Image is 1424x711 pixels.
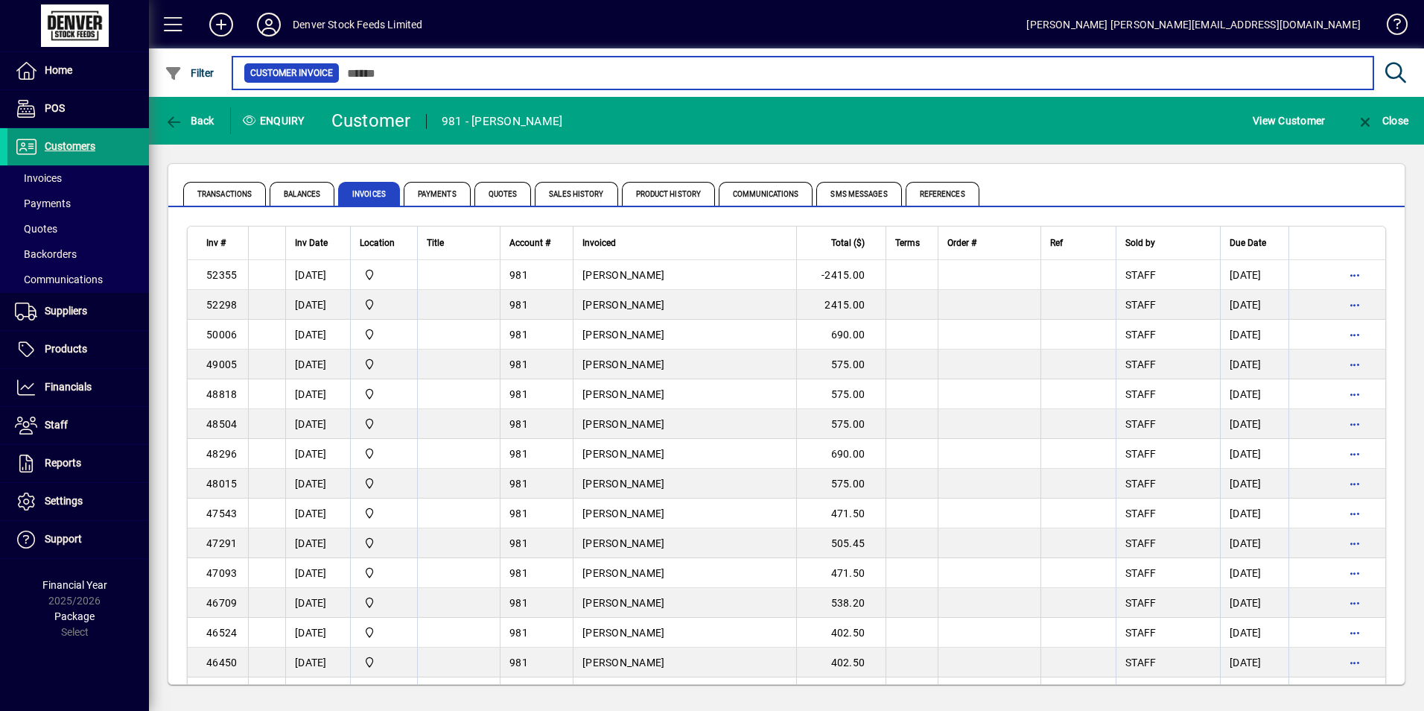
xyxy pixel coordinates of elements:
[509,597,528,609] span: 981
[796,290,886,320] td: 2415.00
[1125,235,1211,251] div: Sold by
[360,297,408,313] span: DENVER STOCKFEEDS LTD
[582,235,616,251] span: Invoiced
[1125,567,1156,579] span: STAFF
[1341,107,1424,134] app-page-header-button: Close enquiry
[331,109,411,133] div: Customer
[582,657,664,669] span: [PERSON_NAME]
[1249,107,1329,134] button: View Customer
[1220,618,1288,648] td: [DATE]
[509,537,528,549] span: 981
[360,446,408,462] span: DENVER STOCKFEEDS LTD
[947,235,1032,251] div: Order #
[1343,382,1367,406] button: More options
[360,505,408,522] span: DENVER STOCKFEEDS LTD
[1125,235,1155,251] span: Sold by
[285,588,350,618] td: [DATE]
[806,235,878,251] div: Total ($)
[360,326,408,343] span: DENVER STOCKFEEDS LTD
[427,235,444,251] span: Title
[360,654,408,671] span: DENVER STOCKFEEDS LTD
[1125,269,1156,281] span: STAFF
[582,235,787,251] div: Invoiced
[796,320,886,350] td: 690.00
[1343,502,1367,525] button: More options
[285,379,350,409] td: [DATE]
[45,495,83,507] span: Settings
[1343,472,1367,496] button: More options
[245,11,293,38] button: Profile
[149,107,231,134] app-page-header-button: Back
[1125,597,1156,609] span: STAFF
[1125,418,1156,430] span: STAFF
[360,235,408,251] div: Location
[161,107,218,134] button: Back
[7,293,149,330] a: Suppliers
[582,627,664,639] span: [PERSON_NAME]
[1220,379,1288,409] td: [DATE]
[509,567,528,579] span: 981
[45,533,82,545] span: Support
[165,115,214,127] span: Back
[45,381,92,393] span: Financials
[165,67,214,79] span: Filter
[360,416,408,432] span: DENVER STOCKFEEDS LTD
[7,52,149,89] a: Home
[1220,499,1288,528] td: [DATE]
[7,521,149,558] a: Support
[285,648,350,677] td: [DATE]
[231,109,320,133] div: Enquiry
[796,528,886,558] td: 505.45
[816,182,901,206] span: SMS Messages
[206,448,237,460] span: 48296
[250,66,333,80] span: Customer Invoice
[295,235,328,251] span: Inv Date
[360,267,408,283] span: DENVER STOCKFEEDS LTD
[1220,290,1288,320] td: [DATE]
[7,90,149,127] a: POS
[7,191,149,216] a: Payments
[1125,299,1156,311] span: STAFF
[1220,588,1288,618] td: [DATE]
[206,657,237,669] span: 46450
[895,235,920,251] span: Terms
[360,565,408,581] span: DENVER STOCKFEEDS LTD
[906,182,979,206] span: References
[206,235,226,251] span: Inv #
[7,369,149,406] a: Financials
[15,197,71,209] span: Payments
[582,388,664,400] span: [PERSON_NAME]
[206,299,237,311] span: 52298
[796,469,886,499] td: 575.00
[582,329,664,341] span: [PERSON_NAME]
[427,235,491,251] div: Title
[1050,235,1063,251] span: Ref
[509,358,528,370] span: 981
[1343,561,1367,585] button: More options
[1343,412,1367,436] button: More options
[15,172,62,184] span: Invoices
[7,165,149,191] a: Invoices
[582,358,664,370] span: [PERSON_NAME]
[161,60,218,86] button: Filter
[582,508,664,519] span: [PERSON_NAME]
[42,579,107,591] span: Financial Year
[45,457,81,469] span: Reports
[285,350,350,379] td: [DATE]
[1125,508,1156,519] span: STAFF
[7,267,149,292] a: Communications
[45,64,72,76] span: Home
[442,110,563,133] div: 981 - [PERSON_NAME]
[582,597,664,609] span: [PERSON_NAME]
[338,182,400,206] span: Invoices
[285,528,350,558] td: [DATE]
[509,657,528,669] span: 981
[7,483,149,520] a: Settings
[796,677,886,707] td: 388.01
[1220,260,1288,290] td: [DATE]
[7,216,149,241] a: Quotes
[1125,448,1156,460] span: STAFF
[796,648,886,677] td: 402.50
[796,350,886,379] td: 575.00
[582,299,664,311] span: [PERSON_NAME]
